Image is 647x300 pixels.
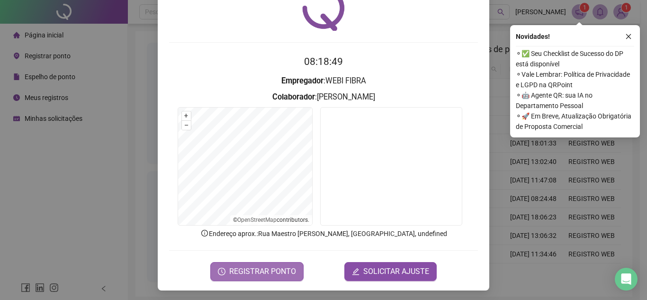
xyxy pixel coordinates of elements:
span: edit [352,268,359,275]
button: + [182,111,191,120]
time: 08:18:49 [304,56,343,67]
span: SOLICITAR AJUSTE [363,266,429,277]
strong: Colaborador [272,92,315,101]
span: ⚬ Vale Lembrar: Política de Privacidade e LGPD na QRPoint [516,69,634,90]
h3: : WEBI FIBRA [169,75,478,87]
span: REGISTRAR PONTO [229,266,296,277]
button: editSOLICITAR AJUSTE [344,262,437,281]
span: ⚬ ✅ Seu Checklist de Sucesso do DP está disponível [516,48,634,69]
span: clock-circle [218,268,225,275]
span: ⚬ 🤖 Agente QR: sua IA no Departamento Pessoal [516,90,634,111]
span: Novidades ! [516,31,550,42]
h3: : [PERSON_NAME] [169,91,478,103]
button: – [182,121,191,130]
span: info-circle [200,229,209,237]
strong: Empregador [281,76,323,85]
a: OpenStreetMap [237,217,277,223]
span: ⚬ 🚀 Em Breve, Atualização Obrigatória de Proposta Comercial [516,111,634,132]
p: Endereço aprox. : Rua Maestro [PERSON_NAME], [GEOGRAPHIC_DATA], undefined [169,228,478,239]
span: close [625,33,632,40]
button: REGISTRAR PONTO [210,262,304,281]
li: © contributors. [233,217,309,223]
div: Open Intercom Messenger [615,268,638,291]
